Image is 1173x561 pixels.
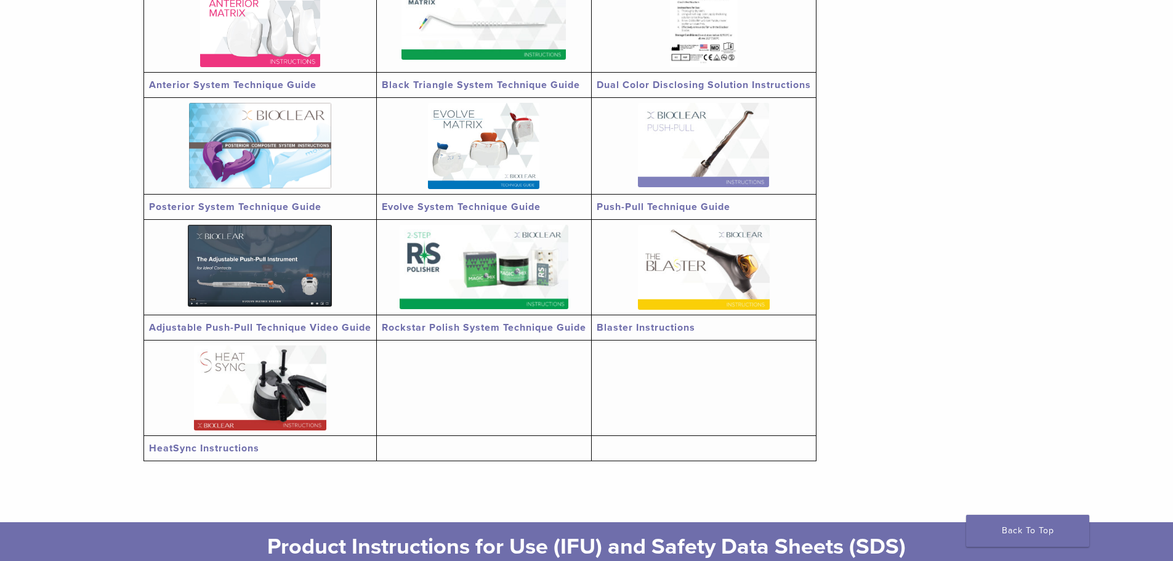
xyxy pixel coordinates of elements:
[149,442,259,454] a: HeatSync Instructions
[149,321,371,334] a: Adjustable Push-Pull Technique Video Guide
[382,79,580,91] a: Black Triangle System Technique Guide
[966,515,1089,547] a: Back To Top
[149,79,316,91] a: Anterior System Technique Guide
[149,201,321,213] a: Posterior System Technique Guide
[597,79,811,91] a: Dual Color Disclosing Solution Instructions
[382,201,541,213] a: Evolve System Technique Guide
[597,201,730,213] a: Push-Pull Technique Guide
[597,321,695,334] a: Blaster Instructions
[382,321,586,334] a: Rockstar Polish System Technique Guide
